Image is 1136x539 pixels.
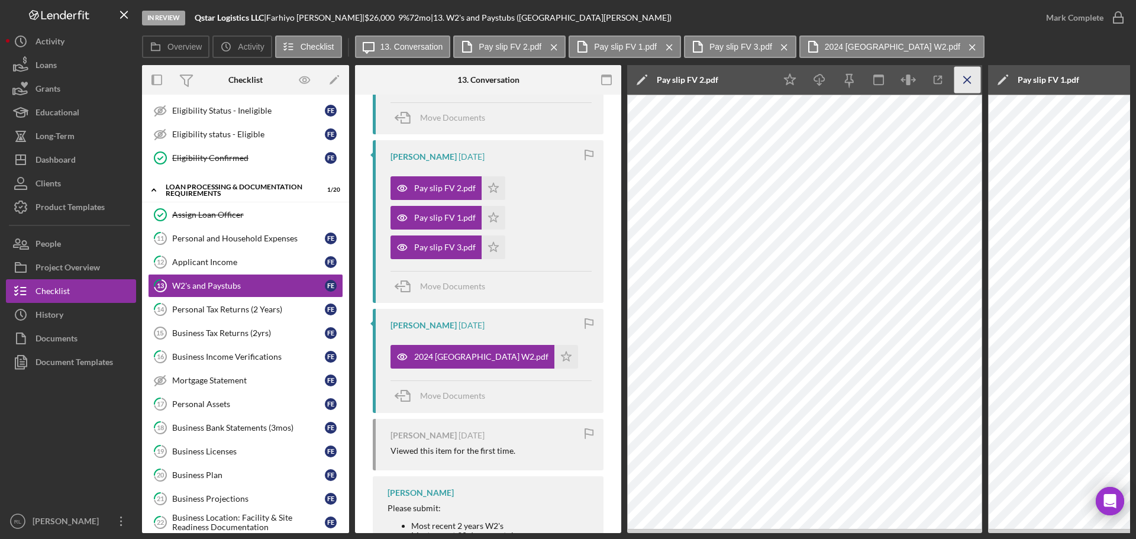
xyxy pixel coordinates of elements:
button: Pay slip FV 3.pdf [684,35,796,58]
a: History [6,303,136,327]
div: 13. Conversation [457,75,519,85]
span: Move Documents [420,390,485,401]
span: $26,000 [364,12,395,22]
div: Pay slip FV 2.pdf [657,75,718,85]
div: Viewed this item for the first time. [390,446,515,456]
div: F E [325,327,337,339]
div: Business Bank Statements (3mos) [172,423,325,433]
label: Activity [238,42,264,51]
tspan: 20 [157,471,164,479]
div: Product Templates [35,195,105,222]
div: [PERSON_NAME] [390,152,457,162]
div: [PERSON_NAME] [30,509,106,536]
div: F E [325,422,337,434]
tspan: 13 [157,282,164,289]
div: Document Templates [35,350,113,377]
button: Pay slip FV 1.pdf [390,206,505,230]
button: People [6,232,136,256]
div: Business Projections [172,494,325,504]
time: 2025-07-21 23:08 [459,431,485,440]
button: 2024 [GEOGRAPHIC_DATA] W2.pdf [390,345,578,369]
button: Pay slip FV 2.pdf [453,35,566,58]
div: Business Location: Facility & Site Readiness Documentation [172,513,325,532]
div: In Review [142,11,185,25]
button: Loans [6,53,136,77]
div: Personal and Household Expenses [172,234,325,243]
div: Pay slip FV 1.pdf [414,213,476,222]
div: 2024 [GEOGRAPHIC_DATA] W2.pdf [414,352,548,362]
a: Eligibility ConfirmedFE [148,146,343,170]
tspan: 17 [157,400,164,408]
div: Personal Assets [172,399,325,409]
button: Move Documents [390,103,497,133]
button: Overview [142,35,209,58]
tspan: 14 [157,305,164,313]
button: Pay slip FV 2.pdf [390,176,505,200]
div: Educational [35,101,79,127]
label: Checklist [301,42,334,51]
button: Activity [212,35,272,58]
tspan: 18 [157,424,164,431]
button: Dashboard [6,148,136,172]
div: Eligibility status - Eligible [172,130,325,139]
button: 2024 [GEOGRAPHIC_DATA] W2.pdf [799,35,985,58]
tspan: 19 [157,447,164,455]
div: Personal Tax Returns (2 Years) [172,305,325,314]
button: Document Templates [6,350,136,374]
button: Activity [6,30,136,53]
button: Documents [6,327,136,350]
div: F E [325,256,337,268]
div: F E [325,517,337,528]
button: Checklist [6,279,136,303]
div: Assign Loan Officer [172,210,343,220]
div: Dashboard [35,148,76,175]
div: Clients [35,172,61,198]
button: Pay slip FV 3.pdf [390,235,505,259]
a: Mortgage StatementFE [148,369,343,392]
div: F E [325,375,337,386]
div: Pay slip FV 2.pdf [414,183,476,193]
time: 2025-07-28 21:44 [459,152,485,162]
button: Clients [6,172,136,195]
label: 2024 [GEOGRAPHIC_DATA] W2.pdf [825,42,960,51]
button: Move Documents [390,272,497,301]
label: Pay slip FV 3.pdf [709,42,772,51]
div: F E [325,152,337,164]
div: Checklist [228,75,263,85]
label: 13. Conversation [380,42,443,51]
span: Move Documents [420,112,485,122]
div: Please submit: [388,504,592,513]
div: F E [325,304,337,315]
button: Grants [6,77,136,101]
div: Business Tax Returns (2yrs) [172,328,325,338]
tspan: 22 [157,518,164,526]
div: Mortgage Statement [172,376,325,385]
a: 21Business ProjectionsFE [148,487,343,511]
div: Eligibility Status - Ineligible [172,106,325,115]
tspan: 16 [157,353,164,360]
button: Checklist [275,35,342,58]
div: Pay slip FV 3.pdf [414,243,476,252]
a: 11Personal and Household ExpensesFE [148,227,343,250]
div: Documents [35,327,78,353]
a: 12Applicant IncomeFE [148,250,343,274]
button: Educational [6,101,136,124]
div: Farhiyo [PERSON_NAME] | [266,13,364,22]
tspan: 12 [157,258,164,266]
tspan: 11 [157,234,164,242]
div: Applicant Income [172,257,325,267]
a: 20Business PlanFE [148,463,343,487]
button: Long-Term [6,124,136,148]
div: Business Licenses [172,447,325,456]
button: RL[PERSON_NAME] [6,509,136,533]
div: Loans [35,53,57,80]
div: Checklist [35,279,70,306]
div: Business Income Verifications [172,352,325,362]
div: F E [325,105,337,117]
